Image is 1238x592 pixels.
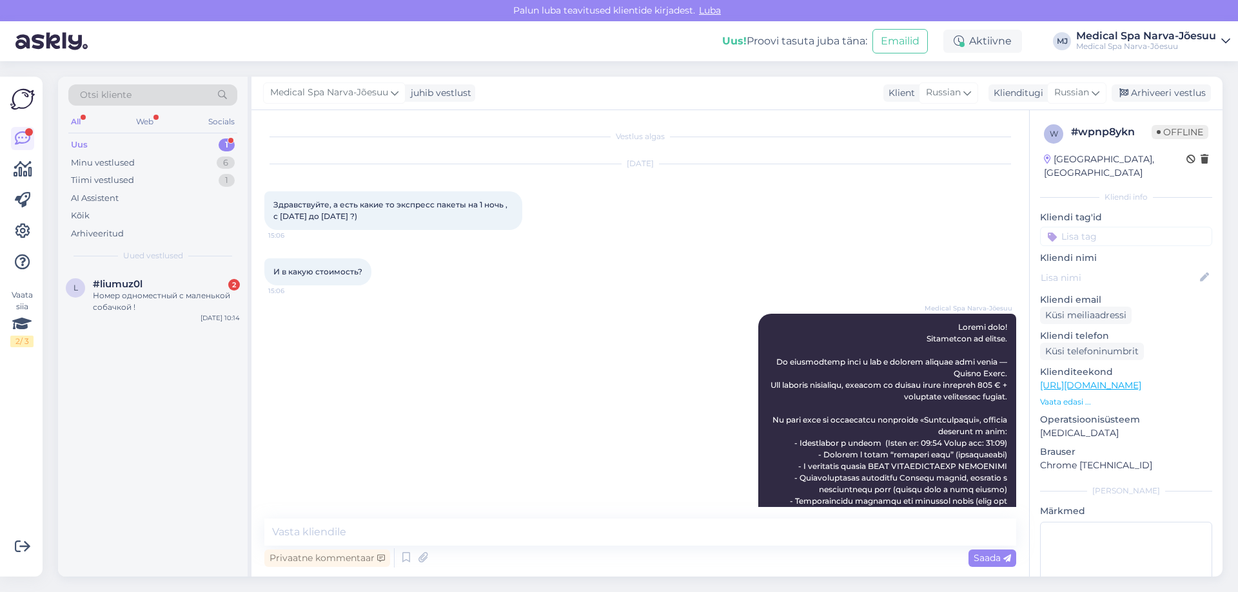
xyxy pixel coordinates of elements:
div: Web [133,113,156,130]
div: 1 [219,174,235,187]
span: И в какую стоимость? [273,267,362,276]
div: Klienditugi [988,86,1043,100]
span: w [1050,129,1058,138]
div: Privaatne kommentaar [264,549,390,567]
span: Uued vestlused [123,250,183,262]
div: Uus [71,138,88,151]
span: Здравствуйте, а есть какие то экспресс пакеты на 1 ночь , с [DATE] до [DATE] ?) [273,200,509,221]
span: #liumuz0l [93,278,142,290]
span: Luba [695,5,725,16]
a: Medical Spa Narva-JõesuuMedical Spa Narva-Jõesuu [1076,31,1230,52]
div: AI Assistent [71,192,119,205]
p: Kliendi nimi [1040,251,1212,265]
div: 1 [219,138,235,151]
p: Vaata edasi ... [1040,396,1212,408]
div: Kõik [71,209,90,222]
div: Vaata siia [10,289,34,347]
div: [DATE] [264,158,1016,169]
p: Klienditeekond [1040,365,1212,379]
p: Kliendi telefon [1040,329,1212,343]
div: All [68,113,83,130]
div: # wpnp8ykn [1071,124,1152,140]
div: juhib vestlust [406,86,471,100]
span: Offline [1152,125,1208,139]
span: Russian [1054,86,1089,100]
span: l [74,283,78,292]
span: Otsi kliente [80,88,132,102]
div: Номер одноместный с маленькой собачкой ! [93,290,240,313]
p: Chrome [TECHNICAL_ID] [1040,459,1212,472]
input: Lisa nimi [1041,271,1197,285]
a: [URL][DOMAIN_NAME] [1040,379,1141,391]
span: Medical Spa Narva-Jõesuu [270,86,388,100]
div: Arhiveeri vestlus [1112,84,1211,102]
div: Socials [206,113,237,130]
p: [MEDICAL_DATA] [1040,426,1212,440]
span: Saada [974,552,1011,564]
div: Aktiivne [943,30,1022,53]
p: Kliendi email [1040,293,1212,307]
p: Kliendi tag'id [1040,211,1212,224]
div: Arhiveeritud [71,227,124,240]
div: Klient [883,86,915,100]
div: 2 / 3 [10,336,34,347]
div: Proovi tasuta juba täna: [722,33,867,49]
div: [PERSON_NAME] [1040,485,1212,497]
input: Lisa tag [1040,227,1212,246]
button: Emailid [872,29,928,53]
div: 2 [228,279,240,291]
div: Küsi telefoninumbrit [1040,343,1144,360]
div: [DATE] 10:14 [201,313,240,323]
span: 15:06 [268,231,317,240]
div: Küsi meiliaadressi [1040,307,1132,324]
p: Brauser [1040,445,1212,459]
div: Medical Spa Narva-Jõesuu [1076,31,1216,41]
span: Russian [926,86,961,100]
div: [GEOGRAPHIC_DATA], [GEOGRAPHIC_DATA] [1044,153,1186,180]
b: Uus! [722,35,747,47]
span: 15:06 [268,286,317,296]
div: Minu vestlused [71,157,135,169]
p: Operatsioonisüsteem [1040,413,1212,426]
div: Tiimi vestlused [71,174,134,187]
img: Askly Logo [10,87,35,111]
div: 6 [217,157,235,169]
div: Kliendi info [1040,191,1212,203]
div: Medical Spa Narva-Jõesuu [1076,41,1216,52]
span: Medical Spa Narva-Jõesuu [925,303,1012,313]
p: Märkmed [1040,504,1212,518]
div: MJ [1053,32,1071,50]
div: Vestlus algas [264,131,1016,142]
